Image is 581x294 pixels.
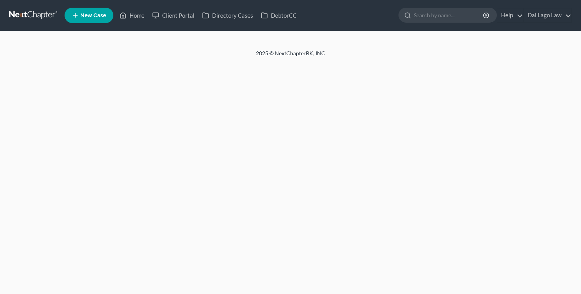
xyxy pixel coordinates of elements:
a: Help [497,8,523,22]
a: Client Portal [148,8,198,22]
span: New Case [80,13,106,18]
a: Home [116,8,148,22]
input: Search by name... [414,8,484,22]
a: Dal Lago Law [524,8,571,22]
div: 2025 © NextChapterBK, INC [71,50,510,63]
a: DebtorCC [257,8,300,22]
a: Directory Cases [198,8,257,22]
